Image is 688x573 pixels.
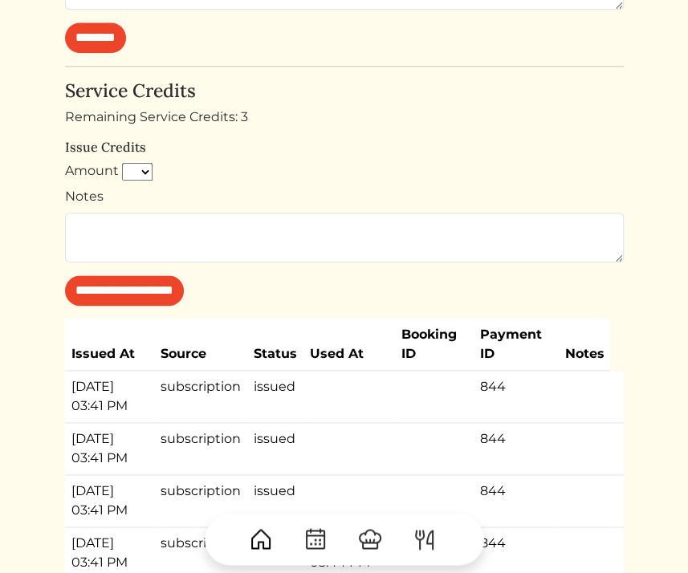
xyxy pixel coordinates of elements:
th: Source [154,319,247,371]
td: 844 [474,371,559,423]
h4: Service Credits [65,79,624,102]
td: subscription [154,475,247,527]
th: Status [247,319,303,371]
img: ChefHat-a374fb509e4f37eb0702ca99f5f64f3b6956810f32a249b33092029f8484b388.svg [357,526,383,552]
td: issued [247,371,303,423]
img: House-9bf13187bcbb5817f509fe5e7408150f90897510c4275e13d0d5fca38e0b5951.svg [248,526,274,552]
th: Booking ID [395,319,474,371]
div: Remaining Service Credits: 3 [65,108,624,127]
th: Payment ID [474,319,559,371]
img: CalendarDots-5bcf9d9080389f2a281d69619e1c85352834be518fbc73d9501aef674afc0d57.svg [303,526,328,552]
img: ForkKnife-55491504ffdb50bab0c1e09e7649658475375261d09fd45db06cec23bce548bf.svg [412,526,438,552]
label: Notes [65,187,104,206]
td: [DATE] 03:41 PM [65,423,155,475]
td: 844 [474,475,559,527]
th: Used At [303,319,395,371]
td: subscription [154,423,247,475]
th: Notes [558,319,610,371]
td: [DATE] 03:41 PM [65,475,155,527]
th: Issued At [65,319,155,371]
h6: Issue Credits [65,140,624,155]
td: [DATE] 03:41 PM [65,371,155,423]
label: Amount [65,161,119,181]
td: 844 [474,423,559,475]
td: issued [247,423,303,475]
td: issued [247,475,303,527]
td: subscription [154,371,247,423]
